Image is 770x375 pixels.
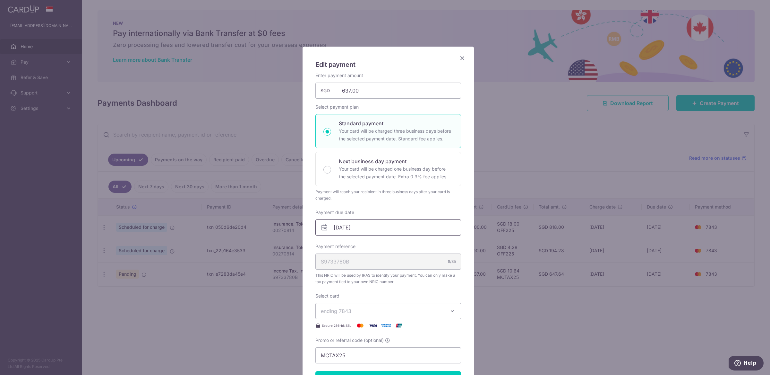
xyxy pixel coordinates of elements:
img: American Express [380,322,392,329]
p: Your card will be charged three business days before the selected payment date. Standard fee appl... [339,127,453,143]
p: Standard payment [339,120,453,127]
img: Visa [367,322,380,329]
img: UnionPay [392,322,405,329]
label: Payment due date [315,209,354,216]
input: DD / MM / YYYY [315,219,461,236]
span: ending 7843 [321,308,351,314]
iframe: Opens a widget where you can find more information [729,356,764,372]
label: Payment reference [315,243,355,250]
label: Select payment plan [315,104,359,110]
input: 0.00 [315,83,461,99]
span: SGD [321,87,337,94]
span: This NRIC will be used by IRAS to identify your payment. You can only make a tax payment tied to ... [315,272,461,285]
div: Payment will reach your recipient in three business days after your card is charged. [315,189,461,201]
button: ending 7843 [315,303,461,319]
p: Next business day payment [339,157,453,165]
label: Select card [315,293,339,299]
img: Mastercard [354,322,367,329]
span: Secure 256-bit SSL [322,323,351,328]
p: Your card will be charged one business day before the selected payment date. Extra 0.3% fee applies. [339,165,453,181]
span: Promo or referral code (optional) [315,337,384,344]
h5: Edit payment [315,59,461,70]
button: Close [458,54,466,62]
label: Enter payment amount [315,72,363,79]
div: 9/35 [448,258,456,265]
